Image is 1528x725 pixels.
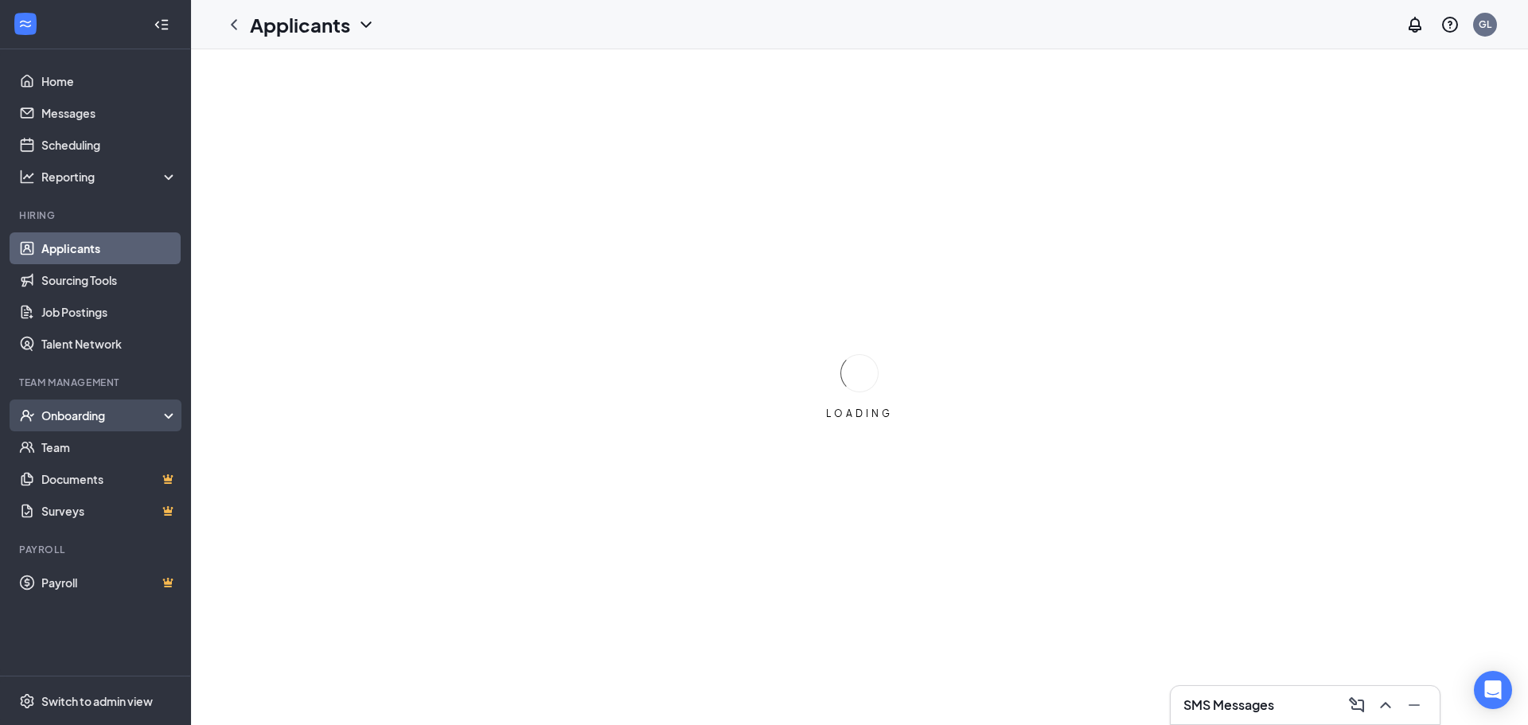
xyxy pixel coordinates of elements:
svg: ChevronLeft [224,15,244,34]
a: Job Postings [41,296,177,328]
button: Minimize [1401,692,1427,718]
div: Payroll [19,543,174,556]
h1: Applicants [250,11,350,38]
button: ChevronUp [1373,692,1398,718]
a: Home [41,65,177,97]
div: LOADING [820,407,899,420]
div: Team Management [19,376,174,389]
a: Sourcing Tools [41,264,177,296]
a: Team [41,431,177,463]
a: Scheduling [41,129,177,161]
svg: QuestionInfo [1440,15,1460,34]
a: PayrollCrown [41,567,177,598]
svg: ComposeMessage [1347,696,1366,715]
a: Talent Network [41,328,177,360]
svg: Analysis [19,169,35,185]
div: Onboarding [41,407,164,423]
a: Applicants [41,232,177,264]
a: Messages [41,97,177,129]
div: Open Intercom Messenger [1474,671,1512,709]
svg: WorkstreamLogo [18,16,33,32]
a: SurveysCrown [41,495,177,527]
svg: Notifications [1405,15,1425,34]
h3: SMS Messages [1183,696,1274,714]
svg: Collapse [154,17,170,33]
div: GL [1479,18,1491,31]
svg: ChevronDown [357,15,376,34]
div: Hiring [19,209,174,222]
svg: Settings [19,693,35,709]
a: DocumentsCrown [41,463,177,495]
div: Switch to admin view [41,693,153,709]
svg: Minimize [1405,696,1424,715]
button: ComposeMessage [1344,692,1370,718]
svg: ChevronUp [1376,696,1395,715]
svg: UserCheck [19,407,35,423]
div: Reporting [41,169,178,185]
